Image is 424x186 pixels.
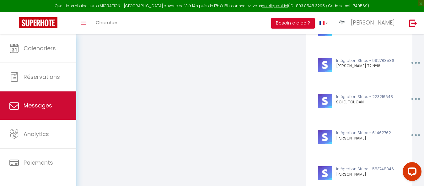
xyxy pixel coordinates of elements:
[336,135,366,141] span: [PERSON_NAME]
[318,58,332,72] img: stripe-logo.jpeg
[318,166,332,180] img: stripe-logo.jpeg
[336,166,397,172] p: Intégration Stripe - 583748846
[333,12,403,34] a: ... [PERSON_NAME]
[24,44,56,52] span: Calendriers
[24,101,52,109] span: Messages
[19,17,57,28] img: Super Booking
[336,63,380,68] span: [PERSON_NAME] T2 N°16
[24,73,60,81] span: Réservations
[24,130,49,138] span: Analytics
[336,172,366,177] span: [PERSON_NAME]
[336,99,364,105] span: SCI EL TOUCAN
[318,130,332,144] img: stripe-logo.jpeg
[91,12,122,34] a: Chercher
[336,130,397,136] p: Intégration Stripe - 611462762
[398,160,424,186] iframe: LiveChat chat widget
[318,94,332,108] img: stripe-logo.jpeg
[262,3,288,8] a: en cliquant ici
[337,18,347,27] img: ...
[409,19,417,27] img: logout
[271,18,315,29] button: Besoin d'aide ?
[96,19,117,26] span: Chercher
[336,58,397,64] p: Intégration Stripe - 992788586
[24,159,53,167] span: Paiements
[336,94,397,100] p: Intégration Stripe - 223216648
[351,19,395,26] span: [PERSON_NAME]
